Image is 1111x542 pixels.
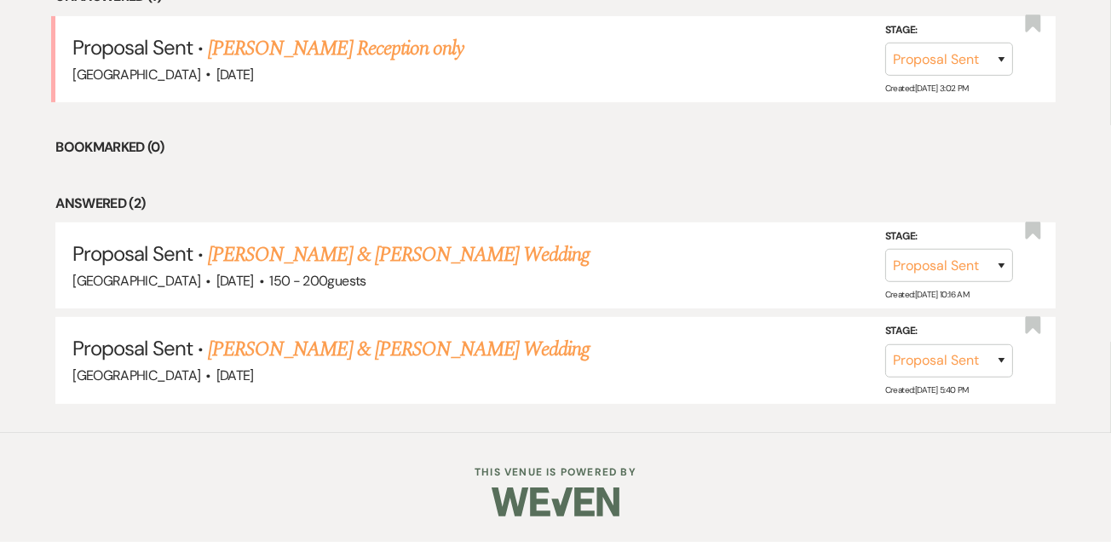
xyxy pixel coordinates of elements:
[216,66,254,84] span: [DATE]
[885,322,1013,341] label: Stage:
[885,83,969,94] span: Created: [DATE] 3:02 PM
[72,34,193,61] span: Proposal Sent
[72,335,193,361] span: Proposal Sent
[55,193,1056,215] li: Answered (2)
[216,366,254,384] span: [DATE]
[216,272,254,290] span: [DATE]
[492,472,619,532] img: Weven Logo
[208,334,590,365] a: [PERSON_NAME] & [PERSON_NAME] Wedding
[885,384,969,395] span: Created: [DATE] 5:40 PM
[885,20,1013,39] label: Stage:
[72,366,200,384] span: [GEOGRAPHIC_DATA]
[208,33,463,64] a: [PERSON_NAME] Reception only
[885,228,1013,246] label: Stage:
[55,136,1056,159] li: Bookmarked (0)
[72,240,193,267] span: Proposal Sent
[72,272,200,290] span: [GEOGRAPHIC_DATA]
[208,239,590,270] a: [PERSON_NAME] & [PERSON_NAME] Wedding
[885,289,969,300] span: Created: [DATE] 10:16 AM
[72,66,200,84] span: [GEOGRAPHIC_DATA]
[269,272,366,290] span: 150 - 200 guests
